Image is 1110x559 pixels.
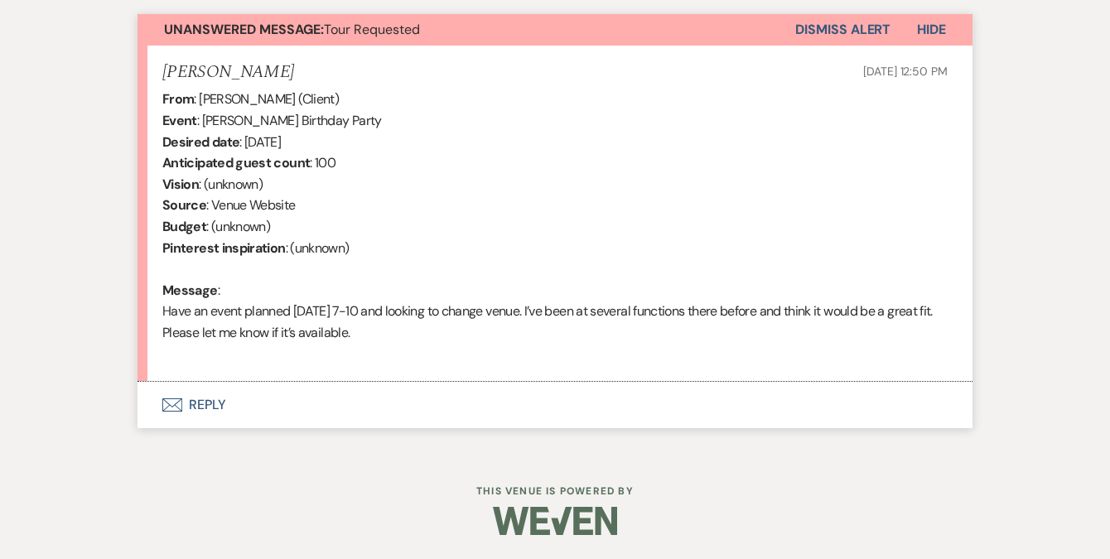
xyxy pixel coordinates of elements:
b: Source [162,196,206,214]
b: Event [162,112,197,129]
span: Tour Requested [164,21,420,38]
span: Hide [917,21,946,38]
button: Reply [138,382,972,428]
b: Budget [162,218,206,235]
b: Desired date [162,133,239,151]
b: Message [162,282,218,299]
button: Unanswered Message:Tour Requested [138,14,795,46]
h5: [PERSON_NAME] [162,62,294,83]
img: Weven Logo [493,492,617,550]
button: Hide [890,14,972,46]
b: Pinterest inspiration [162,239,286,257]
b: Anticipated guest count [162,154,310,171]
span: [DATE] 12:50 PM [863,64,948,79]
div: : [PERSON_NAME] (Client) : [PERSON_NAME] Birthday Party : [DATE] : 100 : (unknown) : Venue Websit... [162,89,948,364]
b: Vision [162,176,199,193]
strong: Unanswered Message: [164,21,324,38]
b: From [162,90,194,108]
button: Dismiss Alert [795,14,890,46]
